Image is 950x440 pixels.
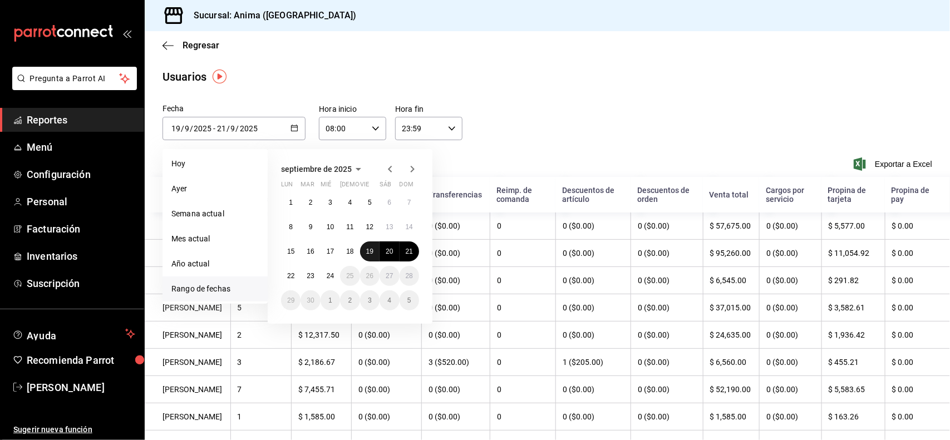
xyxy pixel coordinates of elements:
abbr: domingo [400,181,414,192]
th: $ 1,936.42 [821,322,885,349]
th: [PERSON_NAME] [145,376,230,403]
button: 9 de septiembre de 2025 [301,217,320,237]
li: Rango de fechas [163,276,268,301]
th: 0 ($0.00) [759,349,821,376]
span: Ayuda [27,327,121,340]
abbr: 10 de septiembre de 2025 [327,223,334,231]
th: $ 0.00 [885,212,950,240]
span: / [190,124,193,133]
th: 7 [230,376,291,403]
button: 27 de septiembre de 2025 [380,266,399,286]
th: $ 52,190.00 [703,376,760,403]
th: [PERSON_NAME] [145,322,230,349]
button: 30 de septiembre de 2025 [301,290,320,310]
button: 4 de septiembre de 2025 [340,192,360,212]
th: 1 ($205.00) [555,349,631,376]
a: Pregunta a Parrot AI [8,81,137,92]
button: septiembre de 2025 [281,162,365,176]
button: 28 de septiembre de 2025 [400,266,419,286]
button: 18 de septiembre de 2025 [340,241,360,261]
th: 0 ($0.00) [759,294,821,322]
th: 0 ($0.00) [555,376,631,403]
th: $ 0.00 [885,267,950,294]
th: Propina de pay [885,177,950,212]
button: 5 de octubre de 2025 [400,290,419,310]
span: Suscripción [27,276,135,291]
button: 1 de octubre de 2025 [321,290,340,310]
th: $ 0.00 [885,403,950,431]
abbr: 8 de septiembre de 2025 [289,223,293,231]
label: Hora inicio [319,106,386,113]
li: Hoy [163,151,268,176]
span: Sugerir nueva función [13,424,135,436]
th: 0 ($0.00) [421,376,490,403]
th: 0 [490,240,555,267]
th: 0 ($0.00) [759,240,821,267]
th: $ 1,585.00 [291,403,351,431]
button: 19 de septiembre de 2025 [360,241,380,261]
th: 3 [230,349,291,376]
th: 0 ($0.00) [631,267,702,294]
input: Month [184,124,190,133]
th: 0 ($0.00) [759,403,821,431]
th: $ 57,675.00 [703,212,760,240]
span: Facturación [27,221,135,236]
th: $ 37,015.00 [703,294,760,322]
th: [PERSON_NAME] [145,403,230,431]
th: 0 ($0.00) [555,294,631,322]
div: Fecha [163,103,306,115]
li: Semana actual [163,201,268,226]
th: 0 ($0.00) [631,403,702,431]
th: 0 [490,349,555,376]
span: Exportar a Excel [856,157,932,171]
span: Menú [27,140,135,155]
button: 10 de septiembre de 2025 [321,217,340,237]
button: 25 de septiembre de 2025 [340,266,360,286]
button: 3 de septiembre de 2025 [321,192,340,212]
button: 12 de septiembre de 2025 [360,217,380,237]
button: 29 de septiembre de 2025 [281,290,301,310]
abbr: 15 de septiembre de 2025 [287,248,294,255]
span: / [236,124,239,133]
button: 1 de septiembre de 2025 [281,192,301,212]
th: [PERSON_NAME] [145,212,230,240]
th: $ 0.00 [885,322,950,349]
abbr: 5 de septiembre de 2025 [368,199,372,206]
abbr: 13 de septiembre de 2025 [386,223,393,231]
th: 0 [490,322,555,349]
abbr: 21 de septiembre de 2025 [406,248,413,255]
input: Year [239,124,258,133]
abbr: 1 de septiembre de 2025 [289,199,293,206]
th: 0 [490,294,555,322]
span: / [181,124,184,133]
li: Mes actual [163,226,268,251]
abbr: 14 de septiembre de 2025 [406,223,413,231]
button: 4 de octubre de 2025 [380,290,399,310]
button: 17 de septiembre de 2025 [321,241,340,261]
abbr: 5 de octubre de 2025 [407,296,411,304]
abbr: 18 de septiembre de 2025 [346,248,353,255]
th: $ 0.00 [885,240,950,267]
button: 16 de septiembre de 2025 [301,241,320,261]
span: septiembre de 2025 [281,165,352,174]
th: 0 ($0.00) [351,376,421,403]
abbr: sábado [380,181,391,192]
th: 0 ($0.00) [759,322,821,349]
li: Año actual [163,251,268,276]
img: Tooltip marker [213,70,227,83]
span: Personal [27,194,135,209]
abbr: 12 de septiembre de 2025 [366,223,373,231]
span: Reportes [27,112,135,127]
th: $ 2,186.67 [291,349,351,376]
th: Propina de tarjeta [821,177,885,212]
button: 24 de septiembre de 2025 [321,266,340,286]
th: 0 ($0.00) [555,267,631,294]
span: Regresar [183,40,219,51]
th: [PERSON_NAME] [145,240,230,267]
abbr: 19 de septiembre de 2025 [366,248,373,255]
th: 0 ($0.00) [351,403,421,431]
h3: Sucursal: Anima ([GEOGRAPHIC_DATA]) [185,9,357,22]
th: Reimp. de comanda [490,177,555,212]
th: 0 [490,267,555,294]
th: 0 ($0.00) [631,240,702,267]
